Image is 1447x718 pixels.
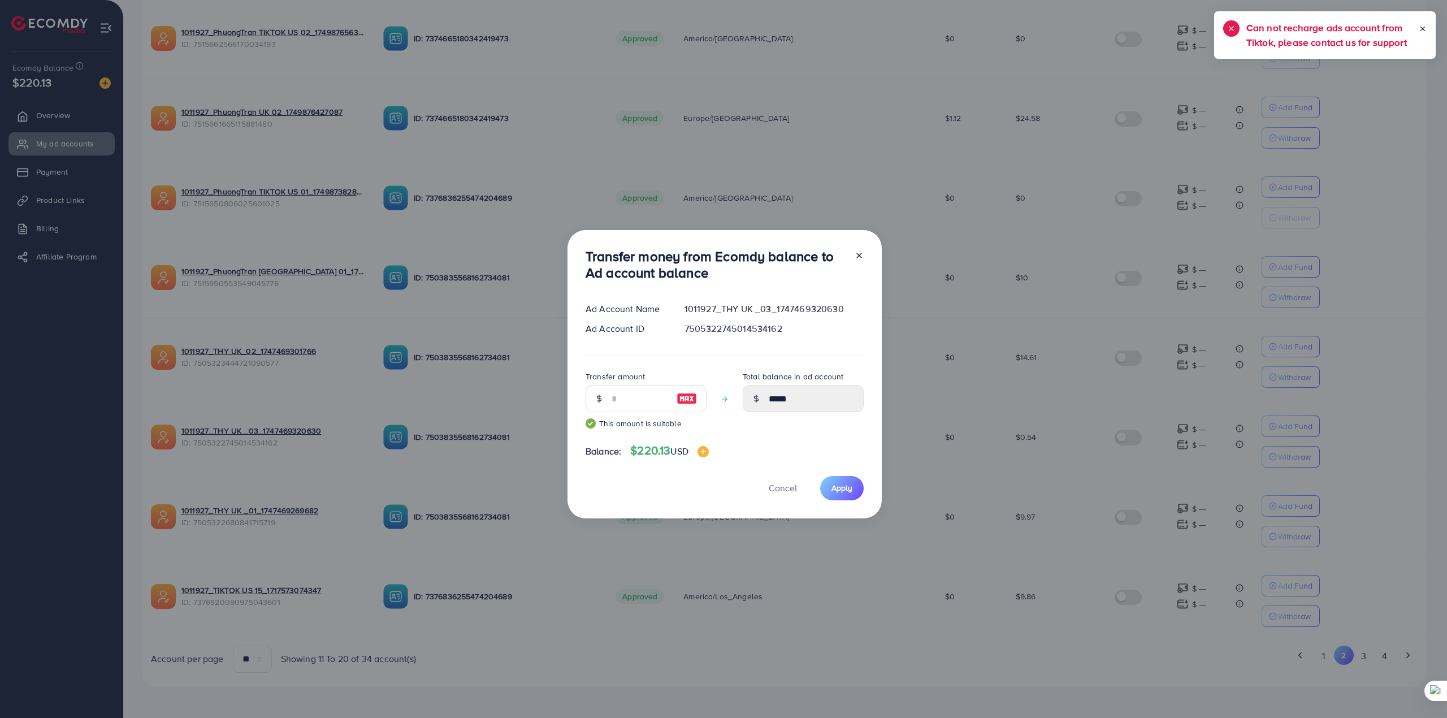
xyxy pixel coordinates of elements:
div: Ad Account ID [577,322,675,335]
label: Total balance in ad account [743,371,843,382]
div: 1011927_THY UK _03_1747469320630 [675,302,873,315]
span: Cancel [769,482,797,494]
small: This amount is suitable [586,418,707,429]
h3: Transfer money from Ecomdy balance to Ad account balance [586,248,846,281]
div: Ad Account Name [577,302,675,315]
h4: $220.13 [630,444,709,458]
button: Apply [820,476,864,500]
div: 7505322745014534162 [675,322,873,335]
span: Balance: [586,445,621,458]
span: Apply [831,482,852,494]
img: image [697,446,709,457]
span: USD [670,445,688,457]
iframe: Chat [1399,667,1439,710]
button: Cancel [755,476,811,500]
img: guide [586,418,596,429]
img: image [677,392,697,405]
label: Transfer amount [586,371,645,382]
h5: Can not recharge ads account from Tiktok, please contact us for support [1246,20,1419,50]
